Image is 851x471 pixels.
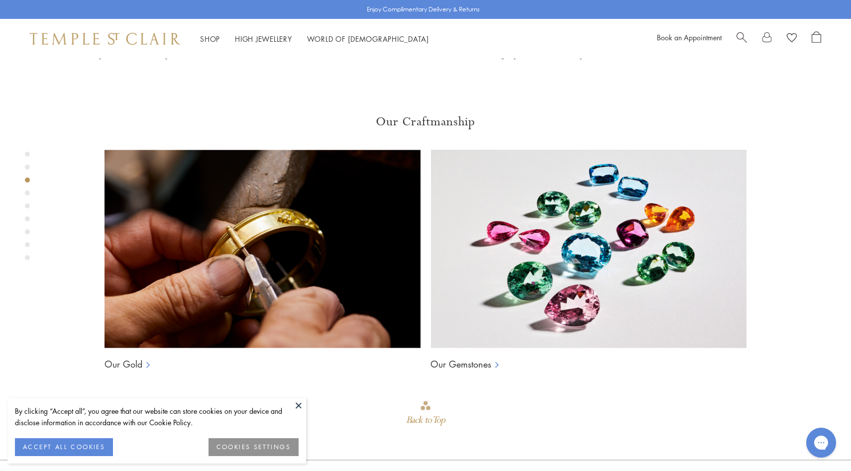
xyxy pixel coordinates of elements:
[665,49,790,60] a: 18K Diamond Starburst Bracelet
[15,438,113,456] button: ACCEPT ALL COOKIES
[430,150,746,349] img: Ball Chains
[470,49,583,60] a: 18K Large [PERSON_NAME]
[235,34,292,44] a: High JewelleryHigh Jewellery
[787,31,797,46] a: View Wishlist
[812,31,821,46] a: Open Shopping Bag
[200,34,220,44] a: ShopShop
[30,33,180,45] img: Temple St. Clair
[657,32,722,42] a: Book an Appointment
[406,411,445,429] div: Back to Top
[15,405,299,428] div: By clicking “Accept all”, you agree that our website can store cookies on your device and disclos...
[200,33,429,45] nav: Main navigation
[105,150,421,349] img: Ball Chains
[801,424,841,461] iframe: Gorgias live chat messenger
[25,149,30,268] div: Product gallery navigation
[406,400,445,429] div: Go to top
[105,358,142,370] a: Our Gold
[79,49,168,60] a: 18K [PERSON_NAME]
[105,114,746,130] h3: Our Craftmanship
[367,4,480,14] p: Enjoy Complimentary Delivery & Returns
[209,438,299,456] button: COOKIES SETTINGS
[272,49,378,60] a: 18K Diamond Star Bracelet
[737,31,747,46] a: Search
[430,358,491,370] a: Our Gemstones
[307,34,429,44] a: World of [DEMOGRAPHIC_DATA]World of [DEMOGRAPHIC_DATA]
